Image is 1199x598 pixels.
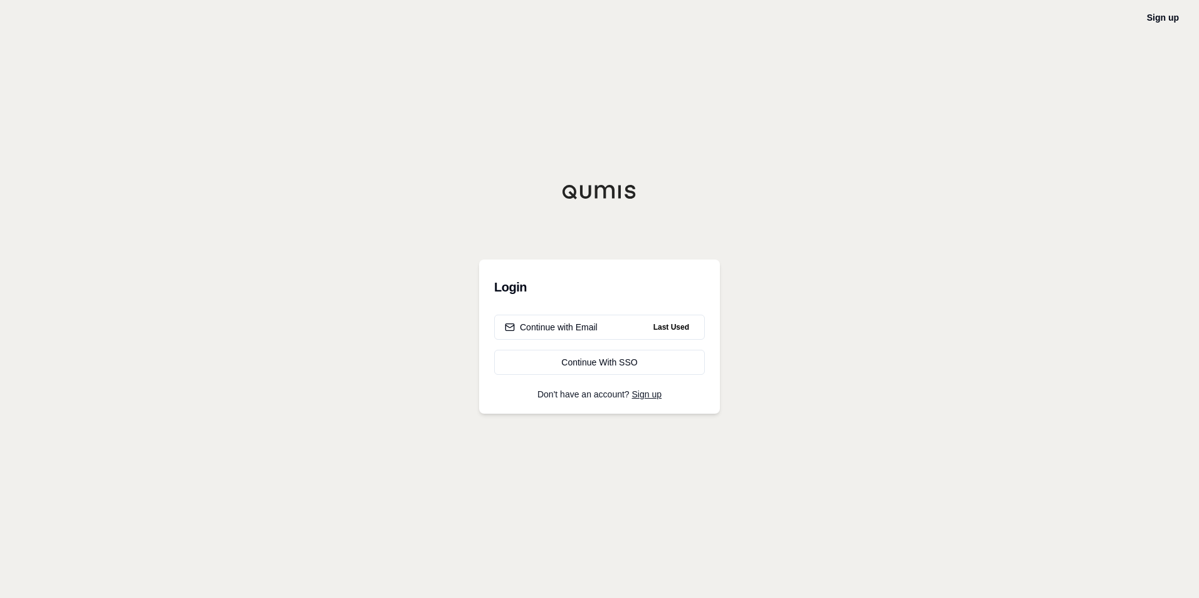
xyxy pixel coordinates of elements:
[494,275,705,300] h3: Login
[505,321,598,333] div: Continue with Email
[494,315,705,340] button: Continue with EmailLast Used
[1147,13,1179,23] a: Sign up
[632,389,662,399] a: Sign up
[562,184,637,199] img: Qumis
[505,356,694,369] div: Continue With SSO
[494,390,705,399] p: Don't have an account?
[648,320,694,335] span: Last Used
[494,350,705,375] a: Continue With SSO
